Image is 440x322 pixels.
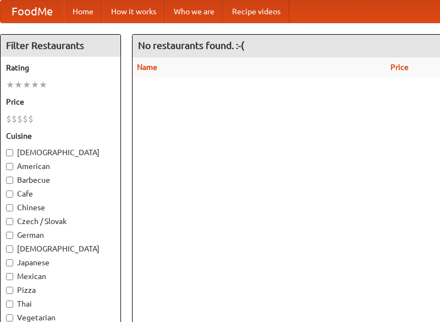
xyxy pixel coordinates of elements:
input: Pizza [6,287,13,294]
a: Home [64,1,102,23]
label: [DEMOGRAPHIC_DATA] [6,243,115,254]
label: German [6,230,115,241]
label: Thai [6,298,115,309]
input: Vegetarian [6,314,13,321]
input: American [6,163,13,170]
li: $ [28,113,34,125]
a: FoodMe [1,1,64,23]
ng-pluralize: No restaurants found. :-( [138,40,244,51]
li: $ [12,113,17,125]
li: $ [23,113,28,125]
input: Chinese [6,204,13,211]
li: ★ [14,79,23,91]
input: German [6,232,13,239]
label: Barbecue [6,174,115,185]
input: [DEMOGRAPHIC_DATA] [6,149,13,156]
a: Who we are [165,1,223,23]
li: ★ [6,79,14,91]
label: Pizza [6,285,115,296]
h5: Price [6,96,115,107]
a: Recipe videos [223,1,289,23]
input: Thai [6,301,13,308]
a: Name [137,63,157,72]
input: Cafe [6,190,13,198]
input: Mexican [6,273,13,280]
li: ★ [39,79,47,91]
h5: Cuisine [6,130,115,141]
li: $ [6,113,12,125]
label: Mexican [6,271,115,282]
label: [DEMOGRAPHIC_DATA] [6,147,115,158]
label: Cafe [6,188,115,199]
li: ★ [23,79,31,91]
input: Barbecue [6,177,13,184]
a: Price [391,63,409,72]
a: How it works [102,1,165,23]
label: Chinese [6,202,115,213]
h4: Filter Restaurants [1,35,120,57]
li: ★ [31,79,39,91]
label: American [6,161,115,172]
input: Czech / Slovak [6,218,13,225]
li: $ [17,113,23,125]
label: Japanese [6,257,115,268]
input: Japanese [6,259,13,266]
label: Czech / Slovak [6,216,115,227]
input: [DEMOGRAPHIC_DATA] [6,245,13,253]
h5: Rating [6,62,115,73]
